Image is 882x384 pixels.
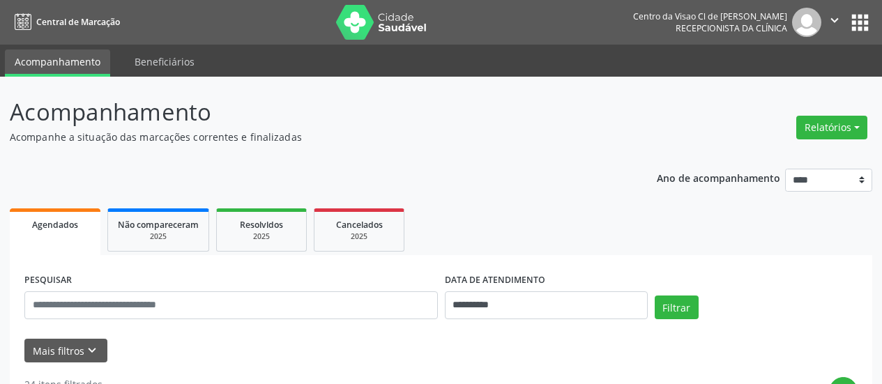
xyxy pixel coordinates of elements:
[118,231,199,242] div: 2025
[792,8,821,37] img: img
[24,339,107,363] button: Mais filtroskeyboard_arrow_down
[633,10,787,22] div: Centro da Visao Cl de [PERSON_NAME]
[848,10,872,35] button: apps
[10,10,120,33] a: Central de Marcação
[445,270,545,291] label: DATA DE ATENDIMENTO
[676,22,787,34] span: Recepcionista da clínica
[36,16,120,28] span: Central de Marcação
[657,169,780,186] p: Ano de acompanhamento
[24,270,72,291] label: PESQUISAR
[796,116,867,139] button: Relatórios
[827,13,842,28] i: 
[240,219,283,231] span: Resolvidos
[821,8,848,37] button: 
[5,49,110,77] a: Acompanhamento
[32,219,78,231] span: Agendados
[118,219,199,231] span: Não compareceram
[324,231,394,242] div: 2025
[125,49,204,74] a: Beneficiários
[336,219,383,231] span: Cancelados
[655,295,699,319] button: Filtrar
[84,343,100,358] i: keyboard_arrow_down
[10,95,614,130] p: Acompanhamento
[10,130,614,144] p: Acompanhe a situação das marcações correntes e finalizadas
[227,231,296,242] div: 2025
